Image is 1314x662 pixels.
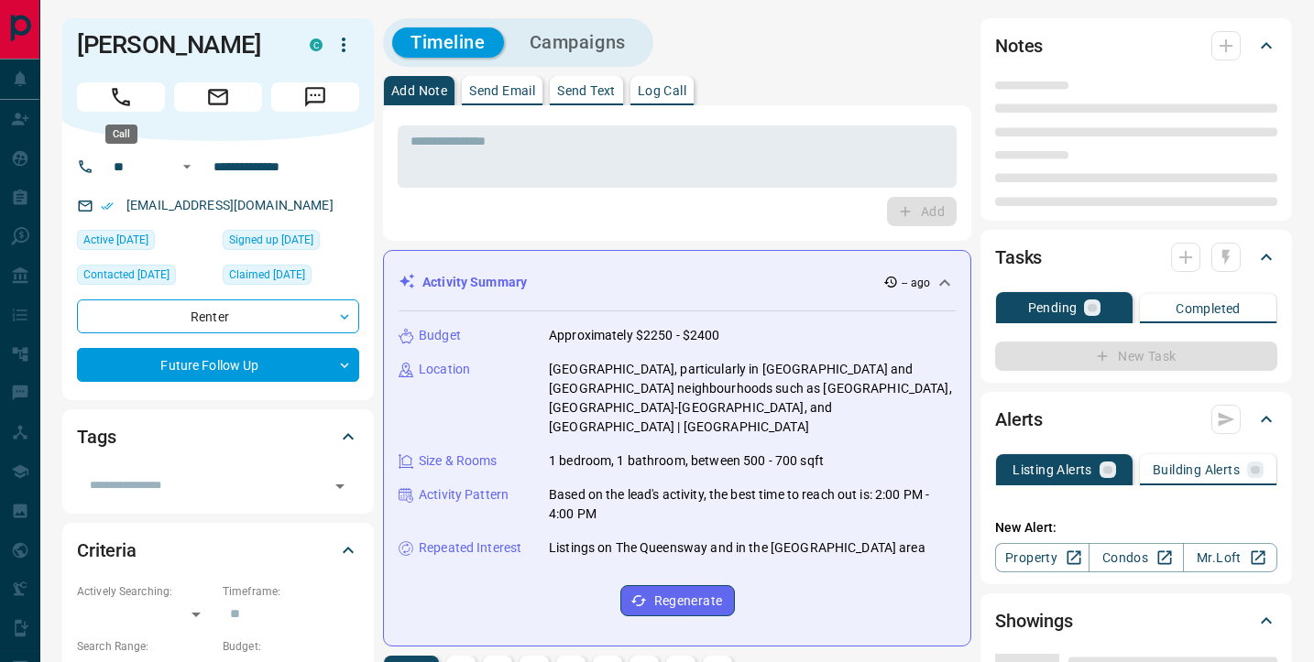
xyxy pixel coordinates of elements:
p: Pending [1028,301,1078,314]
button: Open [327,473,353,499]
span: Claimed [DATE] [229,266,305,284]
h1: [PERSON_NAME] [77,30,282,60]
div: Thu Jul 17 2025 [77,230,214,255]
span: Contacted [DATE] [83,266,170,284]
p: Activity Pattern [419,485,509,505]
p: Size & Rooms [419,451,498,471]
div: Renter [77,299,359,333]
p: Send Email [469,84,535,97]
div: Fri Feb 21 2025 [223,230,359,255]
p: Timeframe: [223,583,359,600]
p: Activity Summary [422,273,527,292]
a: [EMAIL_ADDRESS][DOMAIN_NAME] [126,198,334,212]
h2: Alerts [995,405,1043,434]
p: Add Note [391,84,447,97]
div: Showings [995,599,1277,643]
p: [GEOGRAPHIC_DATA], particularly in [GEOGRAPHIC_DATA] and [GEOGRAPHIC_DATA] neighbourhoods such as... [549,360,956,437]
span: Email [174,82,262,112]
span: Message [271,82,359,112]
p: Budget [419,326,461,345]
svg: Email Verified [101,200,114,212]
p: 1 bedroom, 1 bathroom, between 500 - 700 sqft [549,451,824,471]
p: Completed [1176,302,1241,315]
div: Mon Aug 11 2025 [77,265,214,290]
span: Call [77,82,165,112]
button: Open [176,156,198,178]
p: New Alert: [995,518,1277,537]
div: Activity Summary-- ago [399,266,956,299]
p: Repeated Interest [419,538,521,558]
h2: Showings [995,606,1073,635]
span: Signed up [DATE] [229,231,313,249]
p: Listings on The Queensway and in the [GEOGRAPHIC_DATA] area [549,538,925,558]
h2: Notes [995,31,1043,60]
p: Actively Searching: [77,583,214,600]
button: Campaigns [511,27,644,58]
p: -- ago [902,275,930,291]
h2: Criteria [77,536,137,565]
div: Call [105,125,137,144]
p: Log Call [638,84,686,97]
p: Listing Alerts [1013,463,1092,476]
div: Fri Feb 21 2025 [223,265,359,290]
button: Regenerate [620,585,735,616]
a: Property [995,543,1090,572]
a: Mr.Loft [1183,543,1277,572]
p: Location [419,360,470,379]
p: Approximately $2250 - $2400 [549,326,720,345]
button: Timeline [392,27,504,58]
div: Future Follow Up [77,348,359,382]
div: Criteria [77,528,359,572]
div: Notes [995,24,1277,68]
div: Alerts [995,397,1277,441]
span: Active [DATE] [83,231,148,249]
div: Tasks [995,235,1277,279]
h2: Tasks [995,243,1042,272]
div: Tags [77,415,359,459]
h2: Tags [77,422,115,451]
p: Search Range: [77,638,214,655]
div: condos.ca [310,38,323,51]
p: Budget: [223,638,359,655]
p: Based on the lead's activity, the best time to reach out is: 2:00 PM - 4:00 PM [549,485,956,524]
a: Condos [1089,543,1183,572]
p: Send Text [557,84,616,97]
p: Building Alerts [1153,463,1240,476]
